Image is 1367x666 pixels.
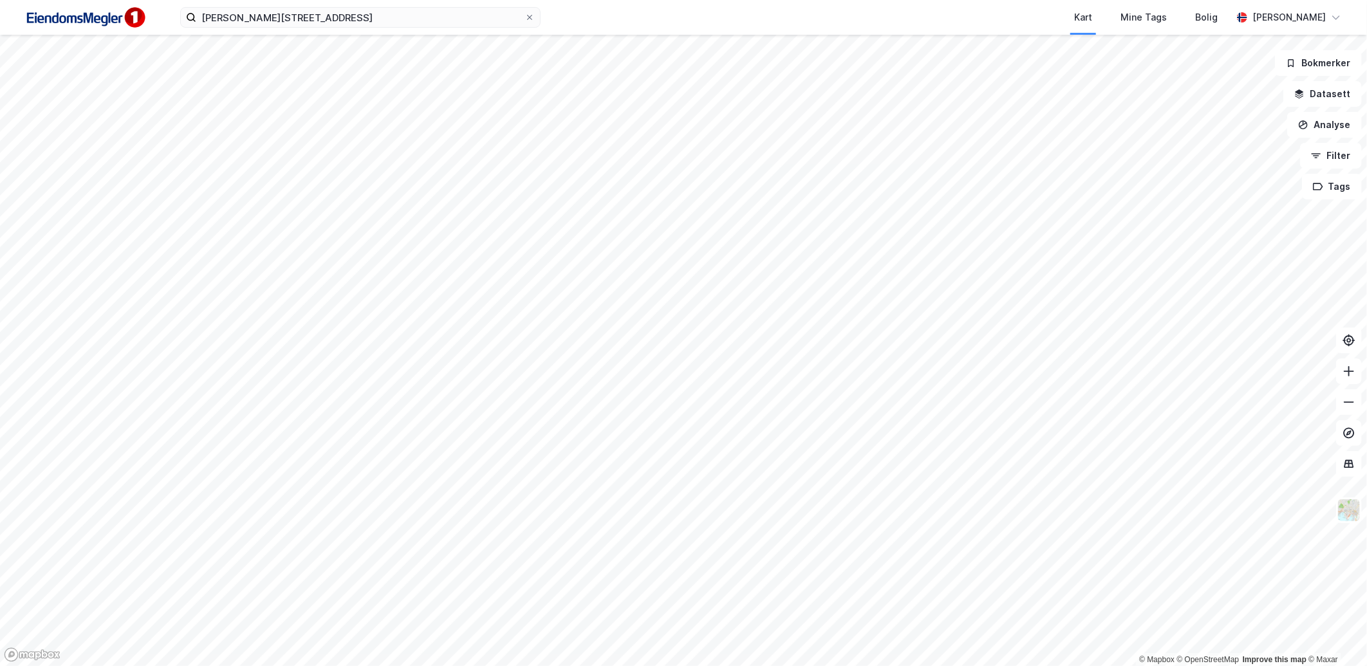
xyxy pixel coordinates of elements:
[1195,10,1218,25] div: Bolig
[21,3,149,32] img: F4PB6Px+NJ5v8B7XTbfpPpyloAAAAASUVORK5CYII=
[1243,655,1307,664] a: Improve this map
[1252,10,1326,25] div: [PERSON_NAME]
[1139,655,1175,664] a: Mapbox
[1283,81,1362,107] button: Datasett
[1275,50,1362,76] button: Bokmerker
[1300,143,1362,169] button: Filter
[4,647,60,662] a: Mapbox homepage
[1303,604,1367,666] iframe: Chat Widget
[1303,604,1367,666] div: Kontrollprogram for chat
[196,8,525,27] input: Søk på adresse, matrikkel, gårdeiere, leietakere eller personer
[1302,174,1362,199] button: Tags
[1337,498,1361,523] img: Z
[1121,10,1167,25] div: Mine Tags
[1177,655,1240,664] a: OpenStreetMap
[1287,112,1362,138] button: Analyse
[1074,10,1092,25] div: Kart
